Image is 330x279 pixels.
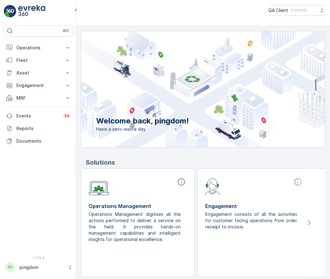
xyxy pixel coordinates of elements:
button: Operations [4,41,73,54]
img: module-icon [205,178,220,195]
a: Documents [4,135,73,147]
p: 34 [64,113,69,118]
button: QA Client(+03:00) [268,5,325,16]
div: PP [5,262,15,272]
p: MRF [16,95,61,101]
p: Welcome back, pingdom! [96,116,189,126]
p: ⌘B [63,28,69,33]
img: logo [4,5,16,18]
button: Asset [4,67,73,79]
p: Reports [16,125,71,132]
p: pingdom [19,264,64,271]
p: Operations Management [89,202,187,210]
a: Events34 [4,110,73,122]
p: Asset [16,70,61,76]
p: Fleet [16,57,61,63]
p: Solutions [86,158,325,167]
p: Events [16,113,59,119]
img: logo_light-DOdMpM7g.png [18,5,45,18]
button: Engagement [4,79,73,92]
span: Have a zero-waste day [96,126,189,132]
p: ( +03:00 ) [291,8,307,13]
img: module-icon [89,178,109,195]
p: Documents [16,138,71,144]
p: Operations [16,45,61,51]
p: Engagement [16,82,61,89]
a: Reports [4,122,73,135]
span: v 1.50.4 [4,256,73,260]
img: city illustration [53,31,325,147]
button: Fleet [4,54,73,67]
p: Operations Management digitises all the actions performed to deliver a service on the field. It p... [89,211,182,243]
button: PPpingdom [4,261,73,274]
p: Engagement [205,202,304,210]
p: QA Client [268,7,288,14]
button: MRF [4,92,73,104]
p: Engagement consists of all the activities for customer facing operations from order receipt to in... [205,211,299,230]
